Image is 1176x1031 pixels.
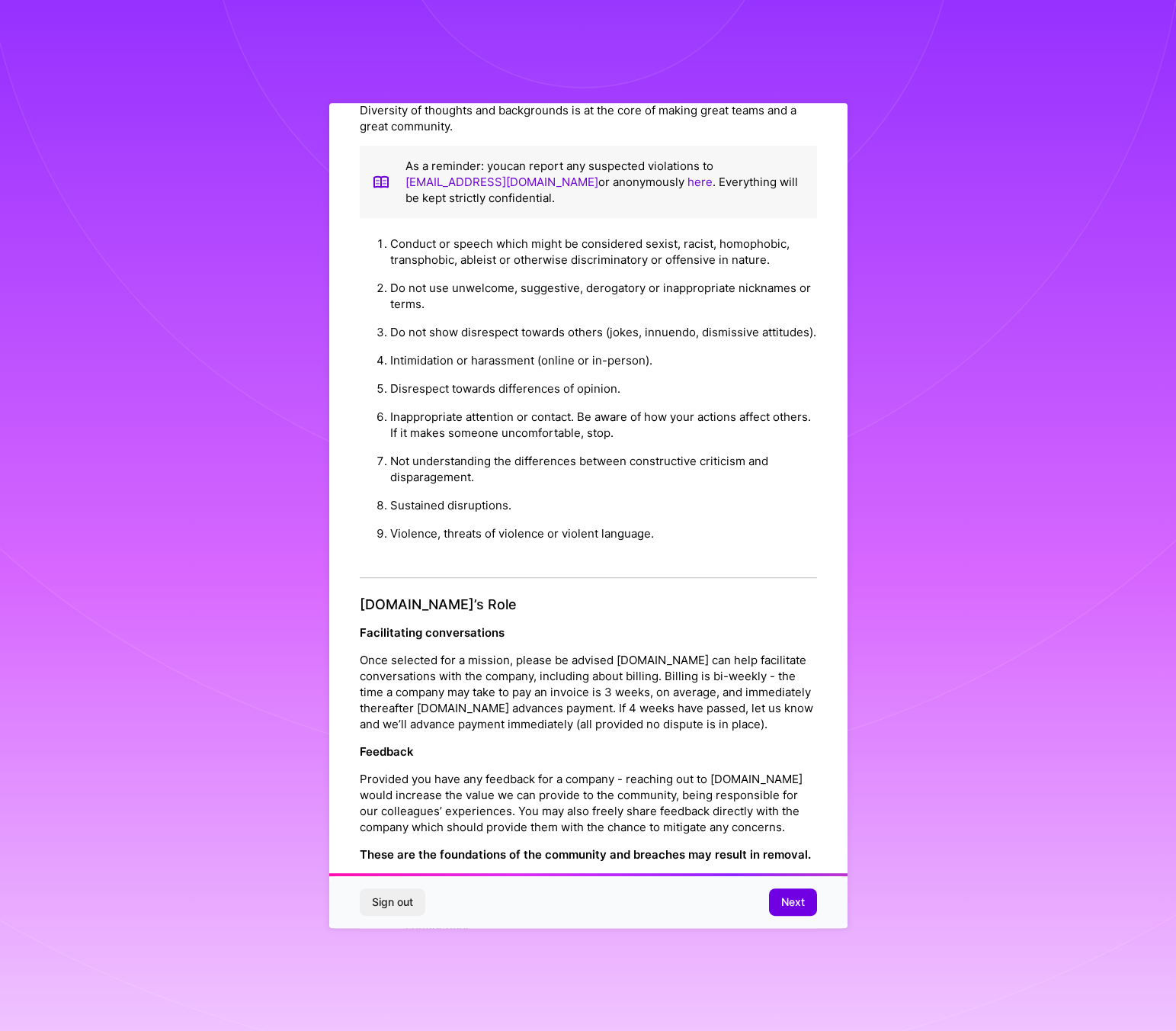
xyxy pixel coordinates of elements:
h4: [DOMAIN_NAME]’s Role [360,596,817,613]
p: Provided you have any feedback for a company - reaching out to [DOMAIN_NAME] would increase the v... [360,772,817,836]
strong: Feedback [360,745,414,760]
strong: Facilitating conversations [360,626,505,641]
li: Violence, threats of violence or violent language. [390,519,817,548]
li: Do not use unwelcome, suggestive, derogatory or inappropriate nicknames or terms. [390,274,817,318]
li: Not understanding the differences between constructive criticism and disparagement. [390,447,817,491]
p: Once selected for a mission, please be advised [DOMAIN_NAME] can help facilitate conversations wi... [360,653,817,733]
span: Next [781,894,805,910]
a: here [687,175,713,189]
li: Intimidation or harassment (online or in-person). [390,346,817,374]
li: Inappropriate attention or contact. Be aware of how your actions affect others. If it makes someo... [390,403,817,447]
button: Next [769,888,817,916]
span: Sign out [372,894,413,910]
li: Conduct or speech which might be considered sexist, racist, homophobic, transphobic, ableist or o... [390,230,817,274]
li: Sustained disruptions. [390,491,817,519]
li: Disrespect towards differences of opinion. [390,374,817,403]
li: Do not show disrespect towards others (jokes, innuendo, dismissive attitudes). [390,318,817,346]
p: As a reminder: you can report any suspected violations to or anonymously . Everything will be kep... [405,158,805,206]
img: book icon [372,158,390,206]
strong: These are the foundations of the community and breaches may result in removal. [360,848,811,862]
button: Sign out [360,888,425,916]
a: [EMAIL_ADDRESS][DOMAIN_NAME] [405,175,598,189]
